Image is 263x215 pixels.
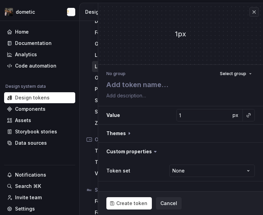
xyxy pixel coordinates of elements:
[92,61,161,72] a: Line height4
[4,115,75,126] a: Assets
[95,40,153,47] div: Generic dimension
[95,136,158,143] div: Options
[4,126,75,137] a: Storybook stories
[95,159,155,166] div: Text case
[95,86,155,93] div: Paragraph spacing
[92,50,161,61] a: Letter spacing6
[231,110,240,120] button: px
[5,8,13,16] img: 6406f678-1b55-468d-98ac-69dd53595fce.png
[4,169,75,180] button: Notifications
[95,18,155,25] div: Duration
[1,4,78,19] button: dometicNikki Craciun
[160,200,177,207] span: Cancel
[95,74,156,81] div: Opacity
[220,71,246,76] span: Select group
[4,192,75,203] a: Invite team
[15,194,42,201] div: Invite team
[95,170,155,177] div: Visibility
[95,120,155,127] div: Z-index
[92,38,161,49] a: Generic dimension46
[92,16,161,27] a: Duration0
[15,40,52,47] div: Documentation
[92,157,161,168] a: Text case4
[233,112,238,118] span: px
[15,183,41,190] div: Search ⌘K
[4,104,75,115] a: Components
[95,108,154,115] div: Space
[95,29,153,36] div: Font size
[15,51,37,58] div: Analytics
[116,200,147,207] span: Create token
[15,205,35,212] div: Settings
[92,84,161,95] a: Paragraph spacing2
[95,147,155,154] div: Text decoration
[4,138,75,148] a: Data sources
[85,9,162,15] div: Design tokens
[92,27,161,38] a: Font size24
[4,203,75,214] a: Settings
[95,52,155,59] div: Letter spacing
[92,196,161,207] a: Font family2
[15,117,31,124] div: Assets
[16,9,35,15] div: dometic
[15,140,47,146] div: Data sources
[15,28,29,35] div: Home
[4,26,75,37] a: Home
[176,109,231,121] input: 1
[92,118,161,129] a: Z-index0
[98,29,263,39] div: 1px
[106,167,130,174] label: Token set
[92,145,161,156] a: Text decoration3
[92,168,161,179] a: Visibility0
[15,171,46,178] div: Notifications
[95,198,155,205] div: Font family
[95,187,158,193] div: Strings
[95,97,153,104] div: Size
[15,106,45,112] div: Components
[4,92,75,103] a: Design tokens
[4,49,75,60] a: Analytics
[4,60,75,71] a: Code automation
[4,38,75,49] a: Documentation
[92,72,161,83] a: Opacity1
[15,128,57,135] div: Storybook stories
[67,8,75,16] img: Nikki Craciun
[4,181,75,192] button: Search ⌘K
[217,69,255,79] button: Select group
[5,84,46,89] div: Design system data
[15,62,56,69] div: Code automation
[92,106,161,117] a: Space31
[92,95,161,106] a: Size74
[15,94,50,101] div: Design tokens
[156,197,182,210] button: Cancel
[95,63,155,70] div: Line height
[106,197,152,210] button: Create token
[106,71,126,76] div: No group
